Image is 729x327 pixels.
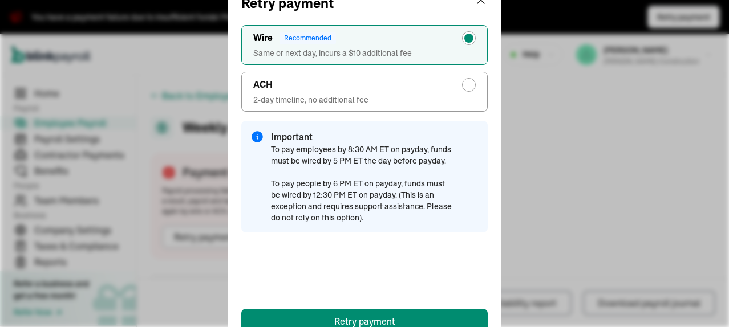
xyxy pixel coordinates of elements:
[253,94,476,105] span: 2-day timeline, no additional fee
[271,144,453,223] span: To pay employees by 8:30 AM ET on payday, funds must be wired by 5 PM ET the day before payday. T...
[253,31,336,45] h2: Wire
[253,47,476,59] span: Same or next day, incurs a $10 additional fee
[241,14,488,112] div: radio-group
[280,32,336,44] div: Recommended
[253,78,273,92] span: ACH
[271,130,313,144] span: Important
